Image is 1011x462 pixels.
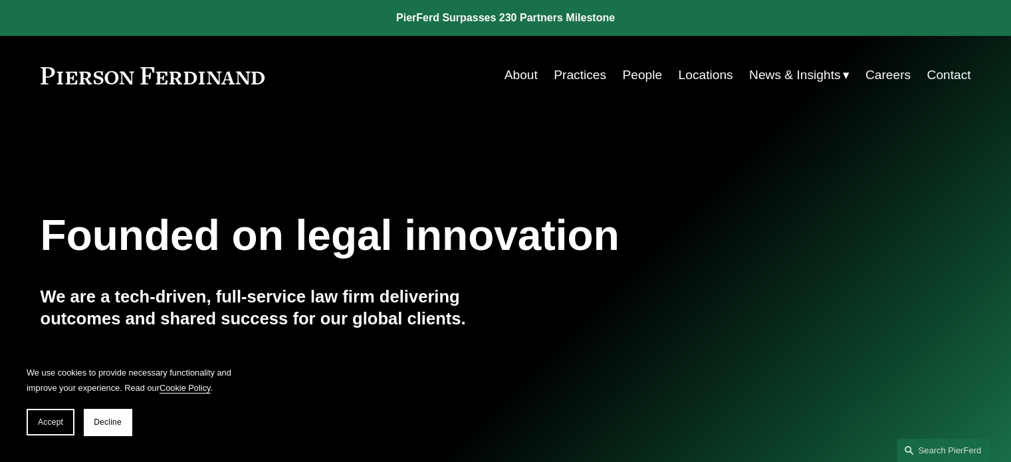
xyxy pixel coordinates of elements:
a: Search this site [897,439,990,462]
span: Accept [38,417,63,427]
a: Contact [927,62,970,88]
a: folder dropdown [749,62,849,88]
a: Practices [554,62,606,88]
button: Accept [27,409,74,435]
a: People [622,62,662,88]
span: Decline [94,417,122,427]
section: Cookie banner [13,352,253,449]
span: News & Insights [749,64,841,87]
a: Locations [678,62,732,88]
p: We use cookies to provide necessary functionality and improve your experience. Read our . [27,365,239,396]
button: Decline [84,409,132,435]
a: About [505,62,538,88]
a: Cookie Policy [160,383,211,393]
a: Careers [865,62,911,88]
h1: Founded on legal innovation [41,211,816,260]
h4: We are a tech-driven, full-service law firm delivering outcomes and shared success for our global... [41,286,506,329]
